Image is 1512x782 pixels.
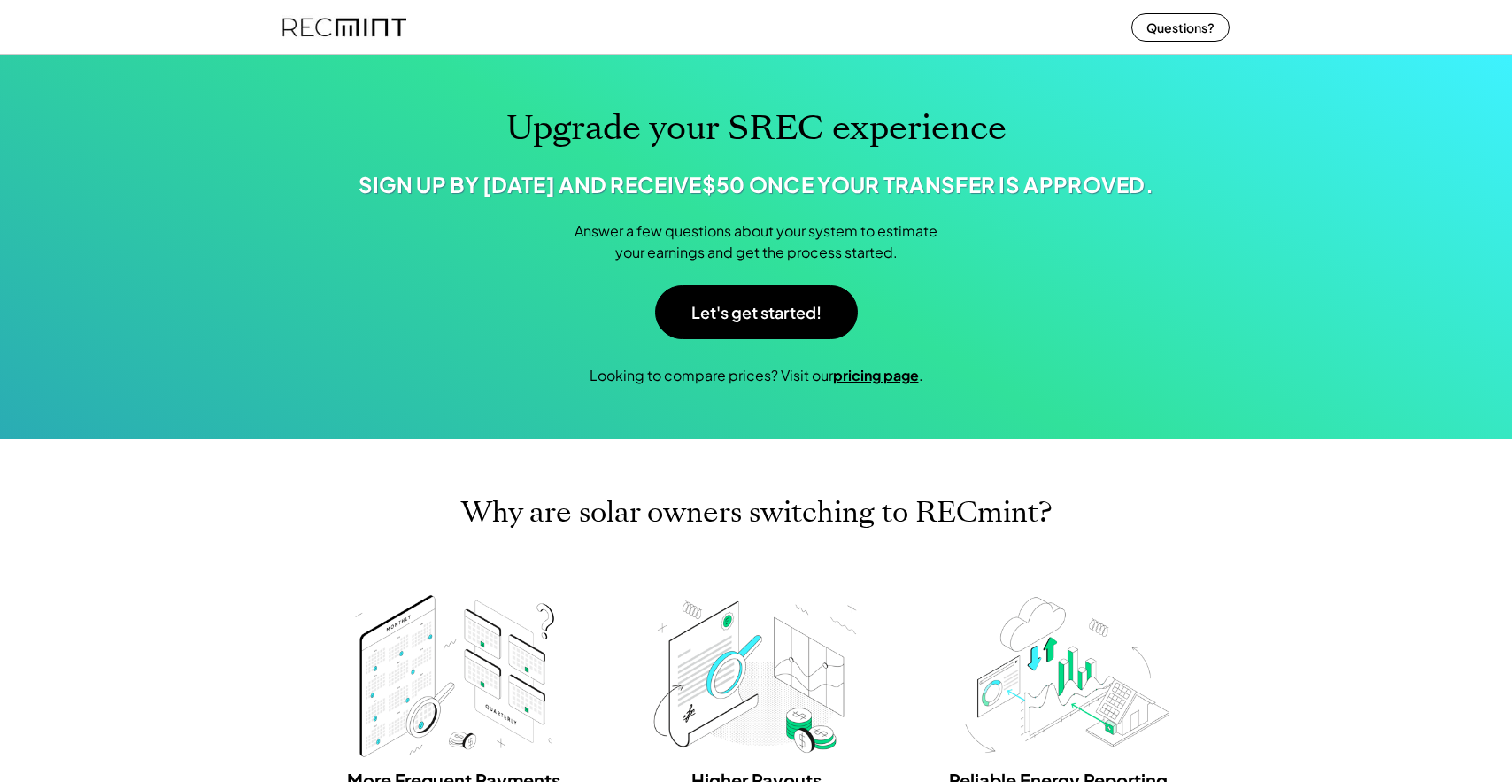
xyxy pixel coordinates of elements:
img: recmint-logotype%403x%20%281%29.jpeg [282,4,406,50]
h1: Upgrade your SREC experience [506,108,1007,150]
div: Looking to compare prices? Visit our . [313,366,1199,385]
h2: Why are solar owners switching to RECmint? [461,492,1052,532]
img: Generic-Contract%403x%20%281%29.png [645,594,867,761]
img: Switching-Payment%403x.png [343,594,564,761]
button: Questions? [1131,13,1230,42]
button: Let's get started! [655,285,858,339]
div: Answer a few questions about your system to estimate your earnings and get the process started. [570,221,942,263]
strong: $50 ONCE YOUR TRANSFER IS APPROVED [702,171,1146,197]
div: SIGN UP BY [DATE] AND RECEIVE . [359,170,1153,200]
a: pricing page [833,366,919,384]
img: Invertor-Data%403x.png [948,594,1169,761]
